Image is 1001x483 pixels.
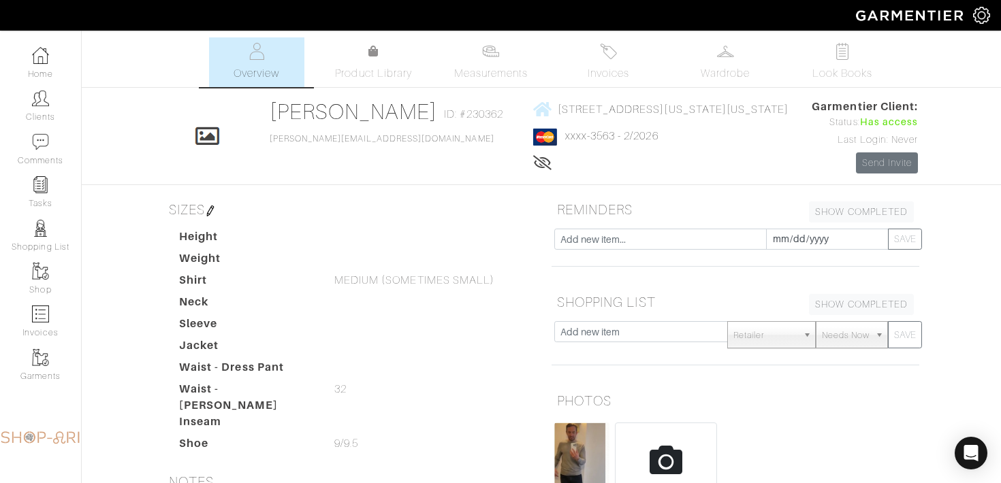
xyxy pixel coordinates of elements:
[856,152,919,173] a: Send Invite
[888,321,922,348] button: SAVE
[822,322,870,349] span: Needs Now
[335,65,412,82] span: Product Library
[812,115,918,130] div: Status:
[812,99,918,115] span: Garmentier Client:
[795,37,890,87] a: Look Books
[717,43,734,60] img: wardrobe-487a4870c1b7c33e795ec22d11cfc2ed9d08956e64fb3008fe2437562e282088.svg
[809,201,914,222] a: SHOW COMPLETED
[812,65,873,82] span: Look Books
[32,47,49,64] img: dashboard-icon-dbcd8f5a0b271acd01030246c82b418ddd0df26cd7fceb0bd07c9910d44c42f6.png
[169,435,324,457] dt: Shoe
[678,37,773,87] a: Wardrobe
[32,263,49,280] img: garments-icon-b7da505a4dc4fd61783c78ac3ca0ef83fa9d6f193b1c9dc38574b1d14d53ca28.png
[169,414,324,435] dt: Inseam
[701,65,750,82] span: Wardrobe
[169,272,324,294] dt: Shirt
[733,322,797,349] span: Retailer
[444,106,503,122] span: ID: #230362
[169,294,324,316] dt: Neck
[169,229,324,250] dt: Height
[454,65,528,82] span: Measurements
[860,115,919,130] span: Has access
[163,196,531,223] h5: SIZES
[334,381,347,397] span: 32
[169,316,324,337] dt: Sleeve
[326,44,422,82] a: Product Library
[334,435,358,452] span: 9/9.5
[588,65,629,82] span: Invoices
[169,250,324,272] dt: Weight
[554,229,767,250] input: Add new item...
[600,43,617,60] img: orders-27d20c2124de7fd6de4e0e44c1d41de31381a507db9b33961299e4e07d508b8c.svg
[169,359,324,381] dt: Waist - Dress Pant
[32,176,49,193] img: reminder-icon-8004d30b9f0a5d33ae49ab947aed9ed385cf756f9e5892f1edd6e32f2345188e.png
[248,43,265,60] img: basicinfo-40fd8af6dae0f16599ec9e87c0ef1c0a1fdea2edbe929e3d69a839185d80c458.svg
[552,196,919,223] h5: REMINDERS
[482,43,499,60] img: measurements-466bbee1fd09ba9460f595b01e5d73f9e2bff037440d3c8f018324cb6cdf7a4a.svg
[334,272,494,288] span: MEDIUM (SOMETIMES SMALL)
[552,288,919,316] h5: SHOPPING LIST
[169,381,324,414] dt: Waist - [PERSON_NAME]
[270,99,438,124] a: [PERSON_NAME]
[443,37,539,87] a: Measurements
[955,437,987,469] div: Open Intercom Messenger
[209,37,304,87] a: Overview
[888,229,922,250] button: SAVE
[205,205,216,216] img: pen-cf24a1663064a2ec1b9c1bd2387e9de7a2fa800b781884d57f21acf72779bad2.png
[552,387,919,414] h5: PHOTOS
[270,134,494,144] a: [PERSON_NAME][EMAIL_ADDRESS][DOMAIN_NAME]
[560,37,656,87] a: Invoices
[973,7,990,24] img: gear-icon-white-bd11855cb880d31180b6d7d6211b90ccbf57a29d726f0c71d8c61bd08dd39cc2.png
[169,337,324,359] dt: Jacket
[32,90,49,107] img: clients-icon-6bae9207a08558b7cb47a8932f037763ab4055f8c8b6bfacd5dc20c3e0201464.png
[32,133,49,150] img: comment-icon-a0a6a9ef722e966f86d9cbdc48e553b5cf19dbc54f86b18d962a5391bc8f6eb6.png
[533,129,557,146] img: mastercard-2c98a0d54659f76b027c6839bea21931c3e23d06ea5b2b5660056f2e14d2f154.png
[554,321,728,342] input: Add new item
[565,130,658,142] a: xxxx-3563 - 2/2026
[32,305,49,322] img: orders-icon-0abe47150d42831381b5fb84f609e132dff9fe21cb692f30cb5eec754e2cba89.png
[558,103,789,115] span: [STREET_ADDRESS][US_STATE][US_STATE]
[809,294,914,315] a: SHOW COMPLETED
[812,133,918,148] div: Last Login: Never
[32,220,49,237] img: stylists-icon-eb353228a002819b7ec25b43dbf5f0378dd9e0616d9560372ff212230b889e62.png
[32,349,49,366] img: garments-icon-b7da505a4dc4fd61783c78ac3ca0ef83fa9d6f193b1c9dc38574b1d14d53ca28.png
[834,43,851,60] img: todo-9ac3debb85659649dc8f770b8b6100bb5dab4b48dedcbae339e5042a72dfd3cc.svg
[533,101,789,118] a: [STREET_ADDRESS][US_STATE][US_STATE]
[849,3,973,27] img: garmentier-logo-header-white-b43fb05a5012e4ada735d5af1a66efaba907eab6374d6393d1fbf88cb4ef424d.png
[234,65,279,82] span: Overview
